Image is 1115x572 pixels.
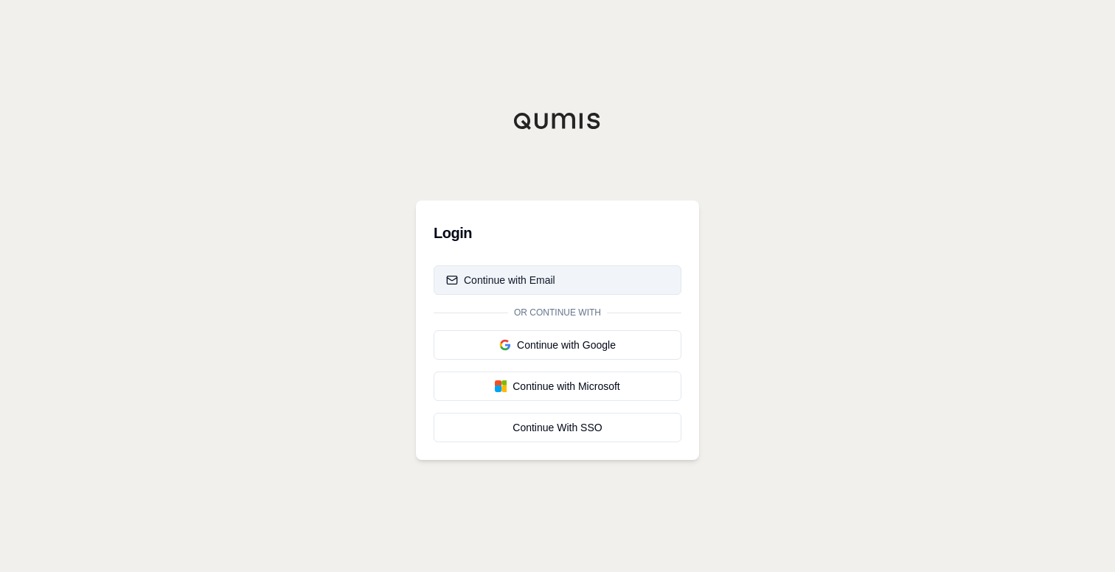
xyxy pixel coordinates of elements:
div: Continue with Google [446,338,669,352]
button: Continue with Email [434,265,681,295]
div: Continue with Microsoft [446,379,669,394]
img: Qumis [513,112,602,130]
h3: Login [434,218,681,248]
div: Continue with Email [446,273,555,287]
div: Continue With SSO [446,420,669,435]
span: Or continue with [508,307,607,318]
a: Continue With SSO [434,413,681,442]
button: Continue with Google [434,330,681,360]
button: Continue with Microsoft [434,372,681,401]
